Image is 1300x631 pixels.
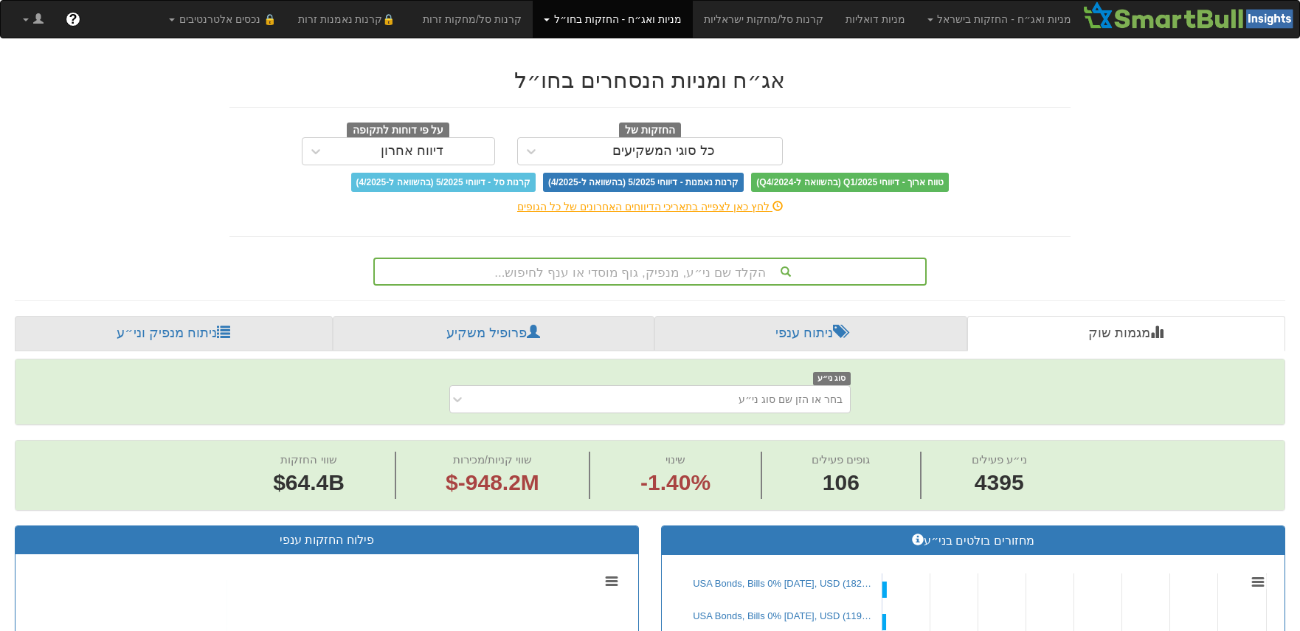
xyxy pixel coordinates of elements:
[693,610,871,621] a: USA Bonds, Bills 0% [DATE], USD (119…
[972,453,1027,466] span: ני״ע פעילים
[813,372,851,385] span: סוג ני״ע
[665,453,685,466] span: שינוי
[619,123,681,139] span: החזקות של
[834,1,916,38] a: מניות דואליות
[812,467,870,499] span: 106
[693,1,834,38] a: קרנות סל/מחקות ישראליות
[15,316,333,351] a: ניתוח מנפיק וני״ע
[27,534,627,547] h3: פילוח החזקות ענפי
[55,1,91,38] a: ?
[273,470,345,494] span: $64.4B
[351,173,536,192] span: קרנות סל - דיווחי 5/2025 (בהשוואה ל-4/2025)
[967,316,1286,351] a: מגמות שוק
[287,1,412,38] a: 🔒קרנות נאמנות זרות
[640,467,710,499] span: -1.40%
[916,1,1082,38] a: מניות ואג״ח - החזקות בישראל
[693,578,871,589] a: USA Bonds, Bills 0% [DATE], USD (182…
[812,453,870,466] span: גופים פעילים
[381,144,443,159] div: דיווח אחרון
[280,453,336,466] span: שווי החזקות
[654,316,967,351] a: ניתוח ענפי
[739,392,842,407] div: בחר או הזן שם סוג ני״ע
[543,173,744,192] span: קרנות נאמנות - דיווחי 5/2025 (בהשוואה ל-4/2025)
[751,173,949,192] span: טווח ארוך - דיווחי Q1/2025 (בהשוואה ל-Q4/2024)
[533,1,693,38] a: מניות ואג״ח - החזקות בחו״ל
[229,68,1071,92] h2: אג״ח ומניות הנסחרים בחו״ל
[412,1,533,38] a: קרנות סל/מחקות זרות
[158,1,287,38] a: 🔒 נכסים אלטרנטיבים
[446,470,539,494] span: $-948.2M
[333,316,655,351] a: פרופיל משקיע
[347,123,449,139] span: על פי דוחות לתקופה
[453,453,532,466] span: שווי קניות/מכירות
[218,199,1082,214] div: לחץ כאן לצפייה בתאריכי הדיווחים האחרונים של כל הגופים
[69,12,77,27] span: ?
[972,467,1027,499] span: 4395
[375,259,925,284] div: הקלד שם ני״ע, מנפיק, גוף מוסדי או ענף לחיפוש...
[673,534,1273,548] h3: מחזורים בולטים בני״ע
[1082,1,1299,30] img: Smartbull
[612,144,715,159] div: כל סוגי המשקיעים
